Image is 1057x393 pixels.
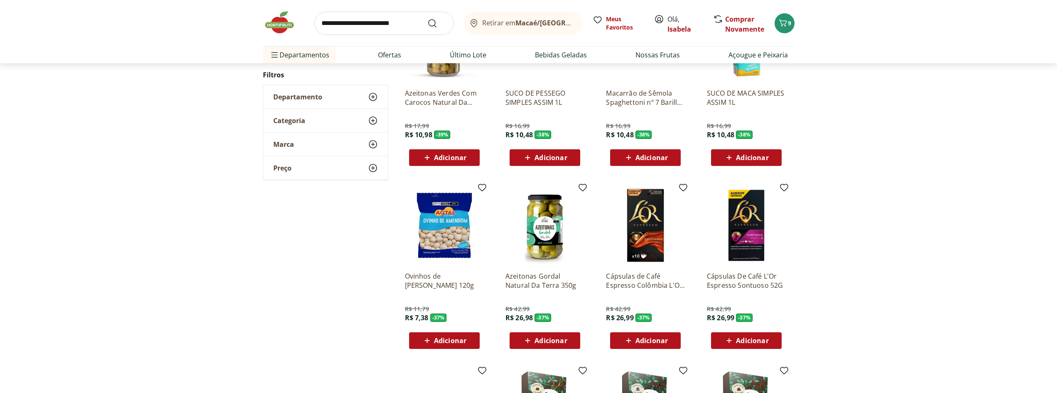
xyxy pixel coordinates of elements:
span: Adicionar [736,337,768,344]
span: R$ 42,99 [505,305,530,313]
span: R$ 11,79 [405,305,429,313]
span: R$ 10,98 [405,130,432,139]
button: Categoria [263,109,388,132]
a: Ofertas [378,50,401,60]
span: Adicionar [535,337,567,344]
a: SUCO DE PESSEGO SIMPLES ASSIM 1L [505,89,584,107]
a: Azeitonas Verdes Com Carocos Natural Da Terra 200g [405,89,484,107]
input: search [314,12,454,35]
a: Açougue e Peixaria [728,50,788,60]
img: Azeitonas Gordal Natural Da Terra 350g [505,186,584,265]
span: R$ 7,38 [405,313,429,322]
a: Bebidas Geladas [535,50,587,60]
span: - 38 % [736,131,753,139]
span: R$ 17,99 [405,122,429,130]
button: Adicionar [510,149,580,166]
button: Adicionar [510,332,580,349]
span: Olá, [667,14,704,34]
span: - 38 % [535,131,551,139]
span: R$ 16,99 [707,122,731,130]
img: Cápsulas De Café L'Or Espresso Sontuoso 52G [707,186,786,265]
a: Macarrão de Sêmola Spaghettoni nº 7 Barilla 500g [606,89,685,107]
a: SUCO DE MACA SIMPLES ASSIM 1L [707,89,786,107]
span: Meus Favoritos [606,15,644,32]
span: Departamento [273,93,322,101]
img: Ovinhos de Amendoim Agtal 120g [405,186,484,265]
a: Nossas Frutas [635,50,680,60]
button: Carrinho [775,13,795,33]
a: Comprar Novamente [725,15,764,34]
span: Marca [273,140,294,148]
img: Hortifruti [263,10,304,35]
button: Adicionar [409,332,480,349]
span: R$ 10,48 [606,130,633,139]
a: Cápsulas de Café Espresso Colômbia L'OR 52g [606,272,685,290]
span: Adicionar [736,154,768,161]
button: Adicionar [711,149,782,166]
span: - 39 % [434,131,451,139]
span: Retirar em [482,19,574,27]
a: Cápsulas De Café L'Or Espresso Sontuoso 52G [707,272,786,290]
span: Departamentos [270,45,329,65]
button: Marca [263,133,388,156]
span: R$ 26,99 [606,313,633,322]
span: Categoria [273,116,305,125]
span: - 37 % [736,314,753,322]
span: R$ 16,99 [505,122,530,130]
button: Menu [270,45,280,65]
h2: Filtros [263,67,388,83]
span: Adicionar [535,154,567,161]
span: R$ 26,98 [505,313,533,322]
button: Adicionar [409,149,480,166]
span: Preço [273,164,292,172]
span: R$ 10,48 [707,130,734,139]
span: Adicionar [635,337,668,344]
span: R$ 10,48 [505,130,533,139]
a: Ovinhos de [PERSON_NAME] 120g [405,272,484,290]
span: R$ 16,99 [606,122,630,130]
button: Departamento [263,85,388,109]
button: Submit Search [427,18,447,28]
span: R$ 42,99 [606,305,630,313]
span: 9 [788,19,791,27]
span: R$ 26,99 [707,313,734,322]
span: - 38 % [635,131,652,139]
a: Meus Favoritos [593,15,644,32]
span: R$ 42,99 [707,305,731,313]
span: Adicionar [434,154,466,161]
button: Adicionar [610,149,681,166]
span: - 37 % [535,314,551,322]
img: Cápsulas de Café Espresso Colômbia L'OR 52g [606,186,685,265]
button: Adicionar [610,332,681,349]
span: - 37 % [635,314,652,322]
a: Isabela [667,25,691,34]
a: Azeitonas Gordal Natural Da Terra 350g [505,272,584,290]
b: Macaé/[GEOGRAPHIC_DATA] [515,18,608,27]
button: Preço [263,156,388,180]
span: - 37 % [430,314,447,322]
button: Adicionar [711,332,782,349]
button: Retirar emMacaé/[GEOGRAPHIC_DATA] [464,12,583,35]
span: Adicionar [635,154,668,161]
span: Adicionar [434,337,466,344]
a: Último Lote [450,50,486,60]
